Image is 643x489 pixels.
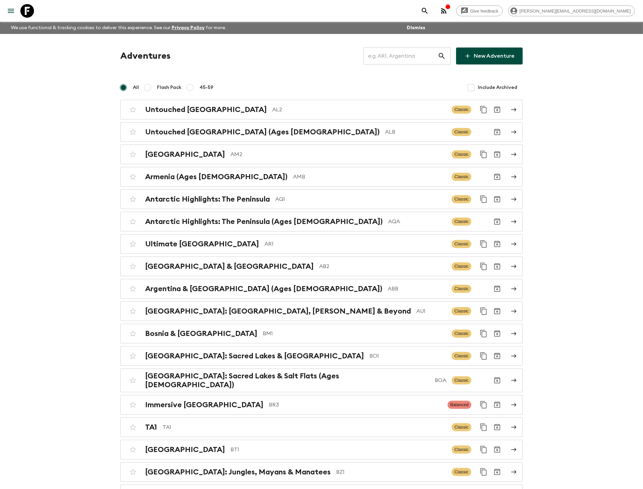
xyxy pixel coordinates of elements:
[467,8,502,14] span: Give feedback
[452,218,471,226] span: Classic
[199,84,213,91] span: 45-59
[120,324,523,343] a: Bosnia & [GEOGRAPHIC_DATA]BM1ClassicDuplicate for 45-59Archive
[120,100,523,119] a: Untouched [GEOGRAPHIC_DATA]AL2ClassicDuplicate for 45-59Archive
[490,327,504,340] button: Archive
[145,423,157,432] h2: TA1
[272,106,446,114] p: AL2
[145,150,225,159] h2: [GEOGRAPHIC_DATA]
[477,443,490,456] button: Duplicate for 45-59
[145,105,267,114] h2: Untouched [GEOGRAPHIC_DATA]
[477,237,490,251] button: Duplicate for 45-59
[490,260,504,273] button: Archive
[477,349,490,363] button: Duplicate for 45-59
[120,257,523,276] a: [GEOGRAPHIC_DATA] & [GEOGRAPHIC_DATA]AB2ClassicDuplicate for 45-59Archive
[120,189,523,209] a: Antarctic Highlights: The PeninsulaAQ1ClassicDuplicate for 45-59Archive
[405,23,427,33] button: Dismiss
[264,240,446,248] p: AR1
[363,46,438,65] input: e.g. AR1, Argentina
[120,417,523,437] a: TA1TA1ClassicDuplicate for 45-59Archive
[490,465,504,479] button: Archive
[477,420,490,434] button: Duplicate for 45-59
[120,49,171,63] h1: Adventures
[385,128,446,136] p: ALB
[452,376,471,384] span: Classic
[490,398,504,412] button: Archive
[263,330,446,338] p: BM1
[145,195,270,204] h2: Antarctic Highlights: The Peninsula
[452,423,471,431] span: Classic
[230,150,446,158] p: AM2
[452,285,471,293] span: Classic
[416,307,446,315] p: AU1
[490,148,504,161] button: Archive
[477,260,490,273] button: Duplicate for 45-59
[452,173,471,181] span: Classic
[269,401,442,409] p: BR3
[369,352,446,360] p: BO1
[157,84,181,91] span: Flash Pack
[145,329,257,338] h2: Bosnia & [GEOGRAPHIC_DATA]
[452,330,471,338] span: Classic
[8,22,229,34] p: We use functional & tracking cookies to deliver this experience. See our for more.
[145,217,383,226] h2: Antarctic Highlights: The Peninsula (Ages [DEMOGRAPHIC_DATA])
[477,103,490,116] button: Duplicate for 45-59
[448,401,471,409] span: Balanced
[452,106,471,114] span: Classic
[452,468,471,476] span: Classic
[120,346,523,366] a: [GEOGRAPHIC_DATA]: Sacred Lakes & [GEOGRAPHIC_DATA]BO1ClassicDuplicate for 45-59Archive
[516,8,635,14] span: [PERSON_NAME][EMAIL_ADDRESS][DOMAIN_NAME]
[120,301,523,321] a: [GEOGRAPHIC_DATA]: [GEOGRAPHIC_DATA], [PERSON_NAME] & BeyondAU1ClassicDuplicate for 45-59Archive
[490,304,504,318] button: Archive
[145,240,259,248] h2: Ultimate [GEOGRAPHIC_DATA]
[490,420,504,434] button: Archive
[477,192,490,206] button: Duplicate for 45-59
[477,398,490,412] button: Duplicate for 45-59
[120,122,523,142] a: Untouched [GEOGRAPHIC_DATA] (Ages [DEMOGRAPHIC_DATA])ALBClassicArchive
[145,445,225,454] h2: [GEOGRAPHIC_DATA]
[120,212,523,231] a: Antarctic Highlights: The Peninsula (Ages [DEMOGRAPHIC_DATA])AQAClassicArchive
[452,262,471,270] span: Classic
[452,240,471,248] span: Classic
[490,374,504,387] button: Archive
[145,468,331,476] h2: [GEOGRAPHIC_DATA]: Jungles, Mayans & Manatees
[452,128,471,136] span: Classic
[230,446,446,454] p: BT1
[120,234,523,254] a: Ultimate [GEOGRAPHIC_DATA]AR1ClassicDuplicate for 45-59Archive
[120,395,523,415] a: Immersive [GEOGRAPHIC_DATA]BR3BalancedDuplicate for 45-59Archive
[490,282,504,296] button: Archive
[456,5,503,16] a: Give feedback
[120,145,523,164] a: [GEOGRAPHIC_DATA]AM2ClassicDuplicate for 45-59Archive
[477,304,490,318] button: Duplicate for 45-59
[145,372,429,389] h2: [GEOGRAPHIC_DATA]: Sacred Lakes & Salt Flats (Ages [DEMOGRAPHIC_DATA])
[477,148,490,161] button: Duplicate for 45-59
[133,84,139,91] span: All
[120,440,523,459] a: [GEOGRAPHIC_DATA]BT1ClassicDuplicate for 45-59Archive
[120,279,523,299] a: Argentina & [GEOGRAPHIC_DATA] (Ages [DEMOGRAPHIC_DATA])ABBClassicArchive
[145,128,380,136] h2: Untouched [GEOGRAPHIC_DATA] (Ages [DEMOGRAPHIC_DATA])
[162,423,446,431] p: TA1
[319,262,446,270] p: AB2
[456,48,523,64] a: New Adventure
[145,284,382,293] h2: Argentina & [GEOGRAPHIC_DATA] (Ages [DEMOGRAPHIC_DATA])
[120,369,523,392] a: [GEOGRAPHIC_DATA]: Sacred Lakes & Salt Flats (Ages [DEMOGRAPHIC_DATA])BOAClassicArchive
[388,285,446,293] p: ABB
[490,443,504,456] button: Archive
[490,170,504,184] button: Archive
[508,5,635,16] div: [PERSON_NAME][EMAIL_ADDRESS][DOMAIN_NAME]
[452,195,471,203] span: Classic
[490,237,504,251] button: Archive
[452,446,471,454] span: Classic
[490,192,504,206] button: Archive
[145,307,411,316] h2: [GEOGRAPHIC_DATA]: [GEOGRAPHIC_DATA], [PERSON_NAME] & Beyond
[172,25,205,30] a: Privacy Policy
[478,84,517,91] span: Include Archived
[145,172,288,181] h2: Armenia (Ages [DEMOGRAPHIC_DATA])
[120,167,523,187] a: Armenia (Ages [DEMOGRAPHIC_DATA])AMBClassicArchive
[452,352,471,360] span: Classic
[490,103,504,116] button: Archive
[418,4,432,18] button: search adventures
[477,465,490,479] button: Duplicate for 45-59
[293,173,446,181] p: AMB
[452,150,471,158] span: Classic
[145,262,314,271] h2: [GEOGRAPHIC_DATA] & [GEOGRAPHIC_DATA]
